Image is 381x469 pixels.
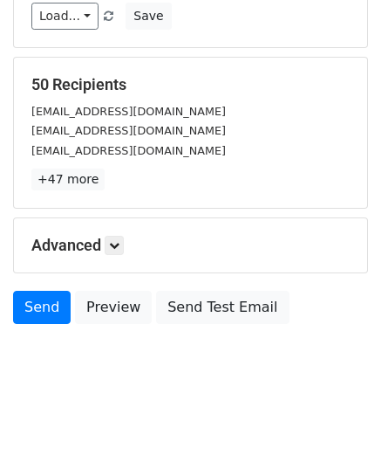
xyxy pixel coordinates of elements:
[31,144,226,157] small: [EMAIL_ADDRESS][DOMAIN_NAME]
[31,169,105,190] a: +47 more
[31,3,99,30] a: Load...
[156,291,289,324] a: Send Test Email
[31,124,226,137] small: [EMAIL_ADDRESS][DOMAIN_NAME]
[31,75,350,94] h5: 50 Recipients
[126,3,171,30] button: Save
[294,385,381,469] iframe: Chat Widget
[31,105,226,118] small: [EMAIL_ADDRESS][DOMAIN_NAME]
[13,291,71,324] a: Send
[31,236,350,255] h5: Advanced
[75,291,152,324] a: Preview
